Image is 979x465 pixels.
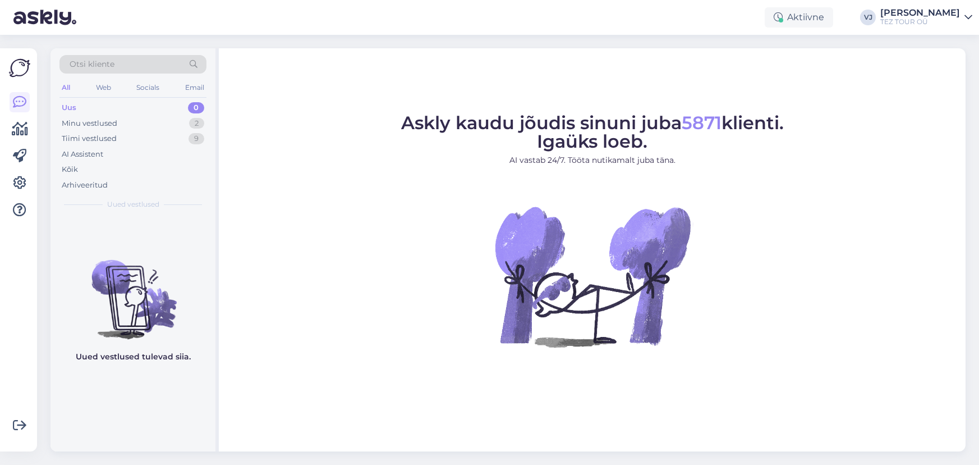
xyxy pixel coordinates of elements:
[59,80,72,95] div: All
[401,154,784,166] p: AI vastab 24/7. Tööta nutikamalt juba täna.
[62,149,103,160] div: AI Assistent
[491,175,693,377] img: No Chat active
[188,102,204,113] div: 0
[134,80,162,95] div: Socials
[765,7,833,28] div: Aktiivne
[62,102,76,113] div: Uus
[94,80,113,95] div: Web
[880,8,960,17] div: [PERSON_NAME]
[860,10,876,25] div: VJ
[70,58,114,70] span: Otsi kliente
[62,118,117,129] div: Minu vestlused
[183,80,206,95] div: Email
[189,133,204,144] div: 9
[880,8,972,26] a: [PERSON_NAME]TEZ TOUR OÜ
[682,112,721,134] span: 5871
[50,240,215,341] img: No chats
[9,57,30,79] img: Askly Logo
[62,164,78,175] div: Kõik
[189,118,204,129] div: 2
[880,17,960,26] div: TEZ TOUR OÜ
[62,133,117,144] div: Tiimi vestlused
[107,199,159,209] span: Uued vestlused
[76,351,191,363] p: Uued vestlused tulevad siia.
[401,112,784,152] span: Askly kaudu jõudis sinuni juba klienti. Igaüks loeb.
[62,180,108,191] div: Arhiveeritud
